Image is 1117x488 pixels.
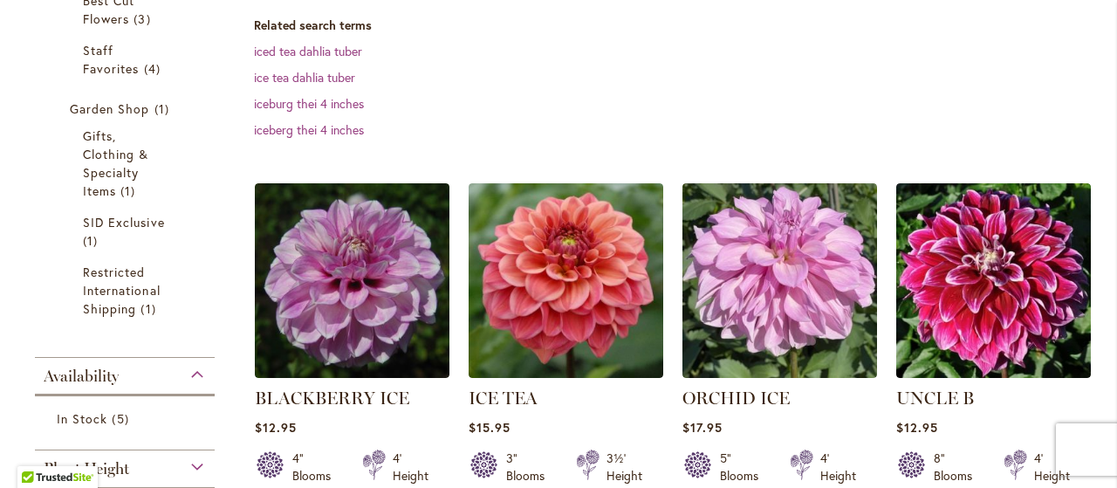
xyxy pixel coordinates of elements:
div: 4' Height [1034,450,1070,485]
iframe: Launch Accessibility Center [13,426,62,475]
img: BLACKBERRY ICE [255,183,449,378]
div: 8" Blooms [934,450,983,485]
a: In Stock 5 [57,409,197,428]
span: Availability [44,367,119,386]
a: ICE TEA [469,388,538,409]
a: SID Exclusive [83,213,171,250]
span: 1 [120,182,140,200]
a: Uncle B [896,365,1091,381]
span: $17.95 [682,419,723,436]
div: 3" Blooms [506,450,555,485]
a: Garden Shop [70,100,184,118]
span: 1 [83,231,102,250]
div: 4' Height [820,450,856,485]
div: 3½' Height [606,450,642,485]
a: BLACKBERRY ICE [255,365,449,381]
a: iced tea dahlia tuber [254,43,362,59]
span: Staff Favorites [83,42,139,77]
span: Garden Shop [70,100,150,117]
span: Restricted International Shipping [83,264,161,317]
span: Gifts, Clothing & Specialty Items [83,127,149,199]
a: ORCHID ICE [682,388,790,409]
div: 4' Height [393,450,428,485]
a: Restricted International Shipping [83,263,171,318]
a: iceburg thei 4 inches [254,95,364,112]
img: ICE TEA [469,183,663,378]
span: SID Exclusive [83,214,165,230]
span: 4 [144,59,165,78]
img: ORCHID ICE [682,183,877,378]
span: 5 [112,409,133,428]
span: Plant Height [44,459,129,478]
a: UNCLE B [896,388,974,409]
a: ICE TEA [469,365,663,381]
dt: Related search terms [254,17,1100,34]
a: ORCHID ICE [682,365,877,381]
span: 3 [134,10,154,28]
span: 1 [140,299,160,318]
div: 5" Blooms [720,450,769,485]
span: 1 [154,100,174,118]
a: BLACKBERRY ICE [255,388,409,409]
a: Gifts, Clothing &amp; Specialty Items [83,127,171,200]
span: $12.95 [255,419,297,436]
span: In Stock [57,410,107,427]
span: $15.95 [469,419,511,436]
a: ice tea dahlia tuber [254,69,355,86]
span: $12.95 [896,419,938,436]
a: Staff Favorites [83,41,171,78]
a: iceberg thei 4 inches [254,121,364,138]
img: Uncle B [896,183,1091,378]
div: 4" Blooms [292,450,341,485]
